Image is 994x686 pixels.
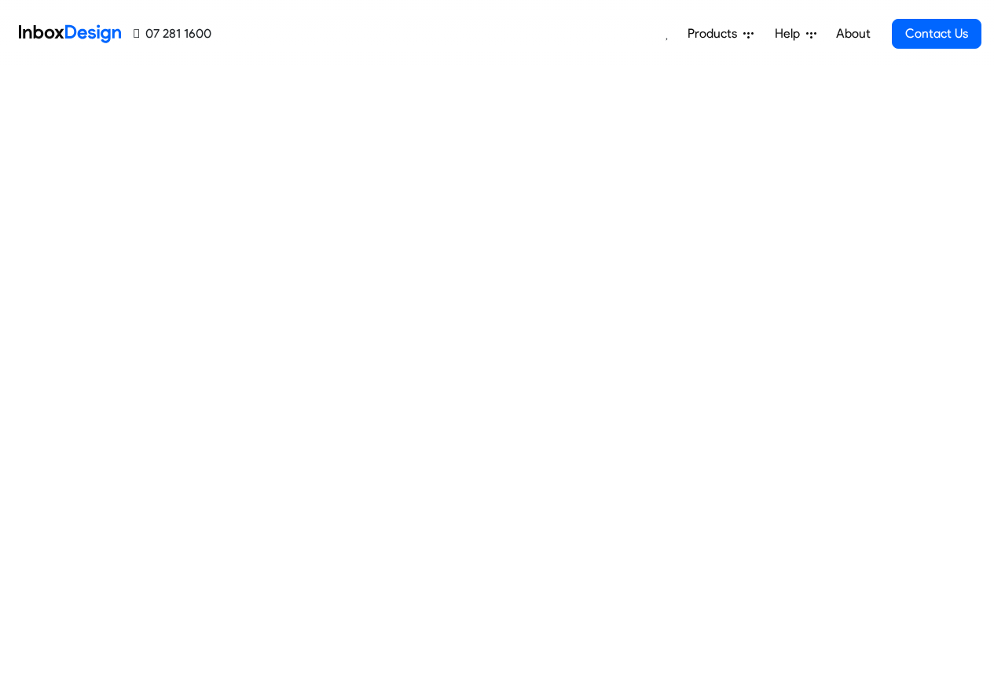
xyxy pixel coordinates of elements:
span: Help [775,24,806,43]
a: 07 281 1600 [134,24,211,43]
a: Contact Us [892,19,981,49]
a: Help [768,18,823,50]
a: Products [681,18,760,50]
span: Products [688,24,743,43]
a: About [831,18,875,50]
